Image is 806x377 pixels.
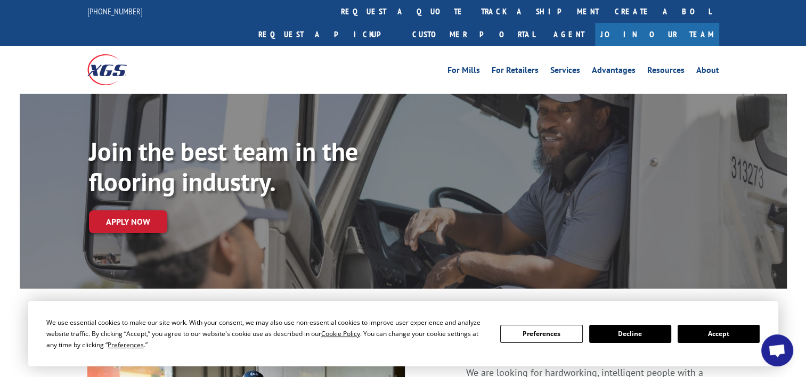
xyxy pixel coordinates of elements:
button: Accept [678,325,760,343]
span: Cookie Policy [321,329,360,338]
a: Request a pickup [250,23,404,46]
div: Cookie Consent Prompt [28,301,778,366]
button: Decline [589,325,671,343]
a: Resources [647,66,685,78]
a: Join Our Team [595,23,719,46]
a: Apply now [89,210,167,233]
a: About [696,66,719,78]
button: Preferences [500,325,582,343]
div: We use essential cookies to make our site work. With your consent, we may also use non-essential ... [46,317,487,350]
a: [PHONE_NUMBER] [87,6,143,17]
a: For Mills [447,66,480,78]
span: Preferences [108,340,144,349]
a: For Retailers [492,66,539,78]
a: Advantages [592,66,636,78]
strong: Join the best team in the flooring industry. [89,135,358,199]
a: Services [550,66,580,78]
div: Open chat [761,334,793,366]
a: Agent [543,23,595,46]
a: Customer Portal [404,23,543,46]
